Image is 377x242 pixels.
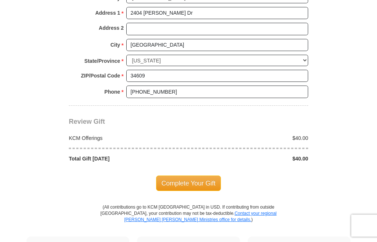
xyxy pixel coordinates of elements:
[99,23,124,33] strong: Address 2
[84,56,120,66] strong: State/Province
[156,176,221,191] span: Complete Your Gift
[188,135,312,142] div: $40.00
[65,135,189,142] div: KCM Offerings
[95,8,120,18] strong: Address 1
[100,205,277,236] p: (All contributions go to KCM [GEOGRAPHIC_DATA] in USD. If contributing from outside [GEOGRAPHIC_D...
[65,155,189,163] div: Total Gift [DATE]
[188,155,312,163] div: $40.00
[81,71,120,81] strong: ZIP/Postal Code
[110,40,120,50] strong: City
[105,87,120,97] strong: Phone
[69,118,105,126] span: Review Gift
